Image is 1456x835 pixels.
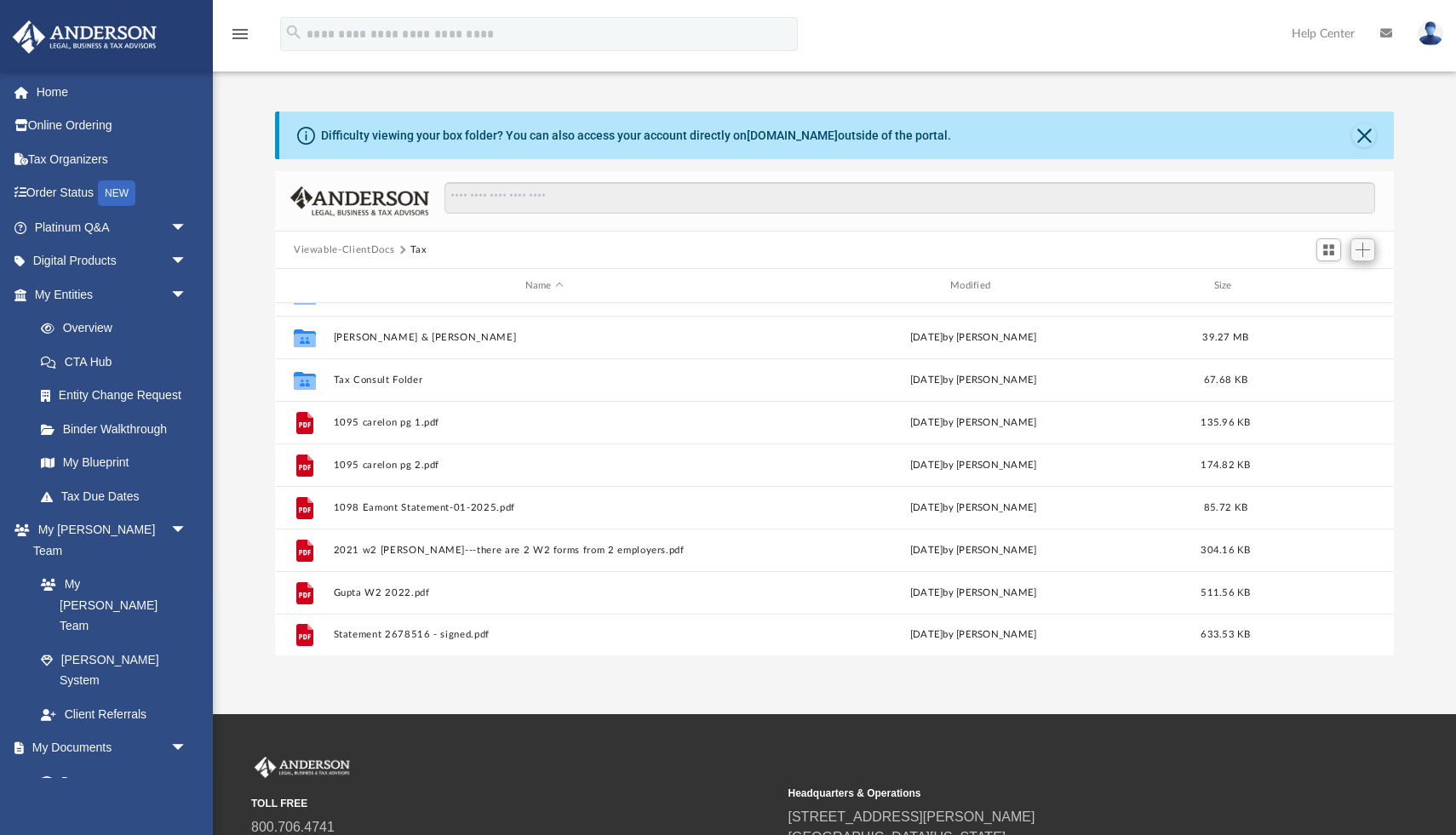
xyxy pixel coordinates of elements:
[284,23,303,42] i: search
[170,513,204,548] span: arrow_drop_down
[12,109,213,143] a: Online Ordering
[24,412,213,446] a: Binder Walkthrough
[24,643,204,697] a: [PERSON_NAME] System
[24,697,204,731] a: Client Referrals
[24,764,196,798] a: Box
[12,75,213,109] a: Home
[334,629,755,640] button: Statement 2678516 - signed.pdf
[24,446,204,480] a: My Blueprint
[763,500,1184,516] div: [DATE] by [PERSON_NAME]
[334,587,755,598] button: Gupta W2 2022.pdf
[763,330,1184,346] div: [DATE] by [PERSON_NAME]
[8,20,162,54] img: Anderson Advisors Platinum Portal
[1201,418,1250,427] span: 135.96 KB
[12,176,213,211] a: Order StatusNEW
[275,303,1394,656] div: grid
[12,277,213,312] a: My Entitiesarrow_drop_down
[98,180,135,206] div: NEW
[12,731,204,765] a: My Documentsarrow_drop_down
[1350,238,1376,262] button: Add
[170,731,204,766] span: arrow_drop_down
[334,545,755,556] button: 2021 w2 [PERSON_NAME]---there are 2 W2 forms from 2 employers.pdf
[1201,546,1250,555] span: 304.16 KB
[1204,503,1247,512] span: 85.72 KB
[1316,238,1342,262] button: Switch to Grid View
[170,244,204,279] span: arrow_drop_down
[1192,278,1260,294] div: Size
[24,379,213,413] a: Entity Change Request
[763,373,1184,388] div: [DATE] by [PERSON_NAME]
[294,243,394,258] button: Viewable-ClientDocs
[1352,123,1376,147] button: Close
[321,127,951,145] div: Difficulty viewing your box folder? You can also access your account directly on outside of the p...
[230,32,250,44] a: menu
[334,375,755,386] button: Tax Consult Folder
[1267,278,1386,294] div: id
[251,820,335,834] a: 800.706.4741
[333,278,755,294] div: Name
[24,568,196,643] a: My [PERSON_NAME] Team
[334,417,755,428] button: 1095 carelon pg 1.pdf
[1418,21,1443,46] img: User Pic
[763,627,1184,643] div: [DATE] by [PERSON_NAME]
[762,278,1184,294] div: Modified
[334,460,755,471] button: 1095 carelon pg 2.pdf
[24,312,213,346] a: Overview
[763,586,1184,601] div: [DATE] by [PERSON_NAME]
[763,415,1184,431] div: [DATE] by [PERSON_NAME]
[12,142,213,176] a: Tax Organizers
[1202,333,1248,342] span: 39.27 MB
[24,479,213,513] a: Tax Due Dates
[763,543,1184,558] div: [DATE] by [PERSON_NAME]
[444,182,1375,214] input: Search files and folders
[334,332,755,343] button: [PERSON_NAME] & [PERSON_NAME]
[230,24,250,44] i: menu
[788,809,1035,824] a: [STREET_ADDRESS][PERSON_NAME]
[410,243,427,258] button: Tax
[170,277,204,312] span: arrow_drop_down
[24,345,213,379] a: CTA Hub
[334,502,755,513] button: 1098 Eamont Statement-01-2025.pdf
[12,210,213,244] a: Platinum Q&Aarrow_drop_down
[251,796,777,811] small: TOLL FREE
[283,278,325,294] div: id
[1201,588,1250,598] span: 511.56 KB
[1201,460,1250,470] span: 174.82 KB
[170,210,204,245] span: arrow_drop_down
[12,513,204,568] a: My [PERSON_NAME] Teamarrow_drop_down
[1204,375,1247,385] span: 67.68 KB
[251,757,353,779] img: Anderson Advisors Platinum Portal
[763,458,1184,473] div: [DATE] by [PERSON_NAME]
[1201,630,1250,639] span: 633.53 KB
[788,786,1314,801] small: Headquarters & Operations
[747,129,838,142] a: [DOMAIN_NAME]
[12,244,213,278] a: Digital Productsarrow_drop_down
